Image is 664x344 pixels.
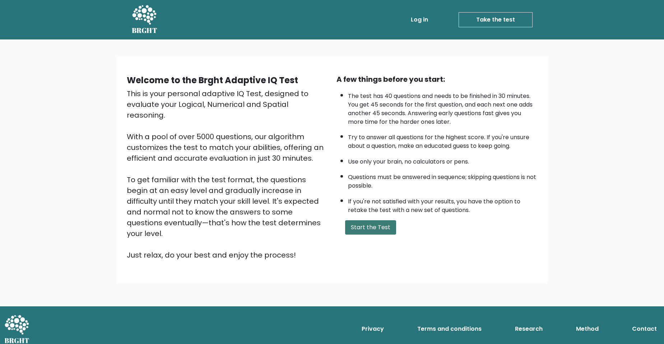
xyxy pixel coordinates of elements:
[127,88,328,260] div: This is your personal adaptive IQ Test, designed to evaluate your Logical, Numerical and Spatial ...
[132,26,158,35] h5: BRGHT
[348,169,538,190] li: Questions must be answered in sequence; skipping questions is not possible.
[132,3,158,37] a: BRGHT
[348,129,538,150] li: Try to answer all questions for the highest score. If you're unsure about a question, make an edu...
[512,322,545,336] a: Research
[408,13,431,27] a: Log in
[414,322,484,336] a: Terms and conditions
[629,322,660,336] a: Contact
[348,194,538,215] li: If you're not satisfied with your results, you have the option to retake the test with a new set ...
[127,74,298,86] b: Welcome to the Brght Adaptive IQ Test
[345,220,396,235] button: Start the Test
[573,322,602,336] a: Method
[459,12,533,27] a: Take the test
[359,322,387,336] a: Privacy
[348,154,538,166] li: Use only your brain, no calculators or pens.
[336,74,538,85] div: A few things before you start:
[348,88,538,126] li: The test has 40 questions and needs to be finished in 30 minutes. You get 45 seconds for the firs...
